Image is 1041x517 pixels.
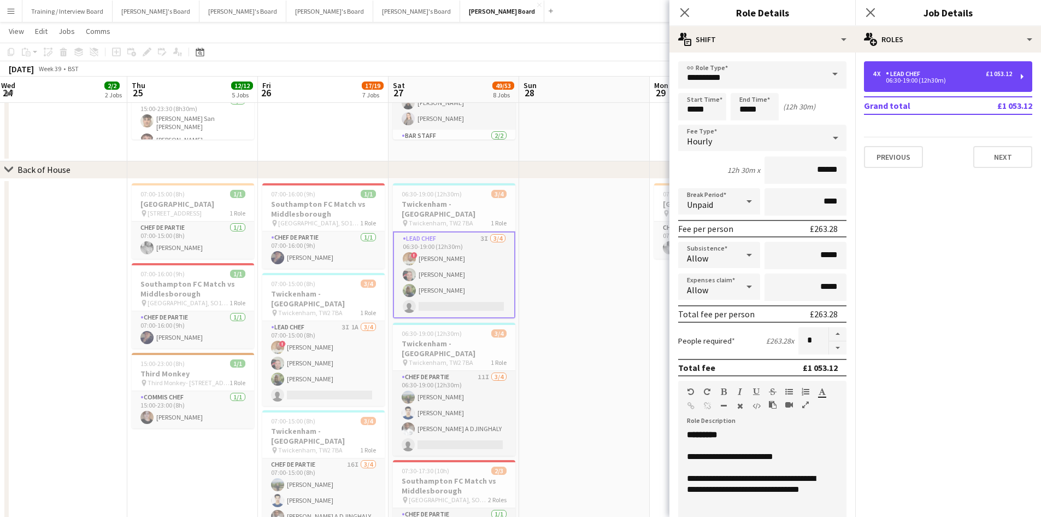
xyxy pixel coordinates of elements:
h3: [GEOGRAPHIC_DATA] [654,199,777,209]
span: Twickenham, TW2 7BA [409,358,473,367]
span: 2/3 [491,467,507,475]
app-card-role: Chef de Partie11I3/406:30-19:00 (12h30m)[PERSON_NAME][PERSON_NAME][PERSON_NAME] A DJINGHALY [393,371,515,456]
button: Italic [736,387,744,396]
span: 3/4 [361,280,376,288]
td: Grand total [864,97,963,114]
label: People required [678,336,735,346]
span: 1/1 [230,190,245,198]
div: Lead Chef [886,70,925,78]
span: 1 Role [360,309,376,317]
div: Roles [855,26,1041,53]
span: 25 [130,86,145,99]
h3: Twickenham - [GEOGRAPHIC_DATA] [262,426,385,446]
button: [PERSON_NAME]'s Board [286,1,373,22]
td: £1 053.12 [963,97,1032,114]
button: Underline [752,387,760,396]
span: 26 [261,86,271,99]
span: [GEOGRAPHIC_DATA], SO14 5FP [409,496,488,504]
span: 1 Role [230,379,245,387]
button: Horizontal Line [720,402,727,410]
button: Redo [703,387,711,396]
h3: Southampton FC Match vs Middlesborough [393,476,515,496]
span: 07:30-17:30 (10h) [402,467,449,475]
app-job-card: 06:30-19:00 (12h30m)3/4Twickenham - [GEOGRAPHIC_DATA] Twickenham, TW2 7BA1 RoleLead Chef3I3/406:3... [393,183,515,318]
button: [PERSON_NAME]'s Board [113,1,199,22]
span: 07:00-15:00 (8h) [140,190,185,198]
div: 07:00-16:00 (9h)1/1Southampton FC Match vs Middlesborough [GEOGRAPHIC_DATA], SO14 5FP1 RoleChef d... [262,183,385,269]
button: Ordered List [802,387,809,396]
span: 27 [391,86,405,99]
div: 8 Jobs [493,91,514,99]
span: 3/4 [361,417,376,425]
div: Back of House [17,164,70,175]
span: [STREET_ADDRESS] [148,209,202,217]
button: Paste as plain text [769,400,777,409]
h3: Southampton FC Match vs Middlesborough [262,199,385,219]
a: Edit [31,24,52,38]
div: 06:30-19:00 (12h30m) [873,78,1012,83]
span: 2/2 [104,82,120,90]
span: 3/4 [491,329,507,338]
app-card-role: Chef de Partie1/107:00-15:00 (8h)[PERSON_NAME] [654,222,777,259]
div: 5 Jobs [232,91,252,99]
app-card-role: Chef de Partie1/107:00-16:00 (9h)[PERSON_NAME] [262,231,385,269]
h3: Twickenham - [GEOGRAPHIC_DATA] [262,289,385,309]
span: 1 Role [360,219,376,227]
span: [GEOGRAPHIC_DATA], SO14 5FP [278,219,360,227]
span: 28 [522,86,537,99]
app-job-card: 06:30-19:00 (12h30m)3/4Twickenham - [GEOGRAPHIC_DATA] Twickenham, TW2 7BA1 RoleChef de Partie11I3... [393,323,515,456]
span: Thu [132,80,145,90]
div: £263.28 x [766,336,794,346]
span: 07:00-15:00 (8h) [663,190,707,198]
div: Total fee per person [678,309,755,320]
div: 4 x [873,70,886,78]
button: [PERSON_NAME]'s Board [373,1,460,22]
h3: Job Details [855,5,1041,20]
button: Training / Interview Board [22,1,113,22]
span: Third Monkey- [STREET_ADDRESS] [148,379,230,387]
span: Allow [687,253,708,264]
button: [PERSON_NAME] Board [460,1,544,22]
div: £1 053.12 [803,362,838,373]
button: [PERSON_NAME]'s Board [199,1,286,22]
span: 1/1 [230,359,245,368]
span: 49/53 [492,82,514,90]
app-job-card: 15:00-23:00 (8h)1/1Third Monkey Third Monkey- [STREET_ADDRESS]1 RoleCommis Chef1/115:00-23:00 (8h... [132,353,254,428]
span: 1 Role [491,219,507,227]
button: HTML Code [752,402,760,410]
app-job-card: 07:00-15:00 (8h)1/1[GEOGRAPHIC_DATA] [STREET_ADDRESS]1 RoleChef de Partie1/107:00-15:00 (8h)[PERS... [132,183,254,259]
button: Clear Formatting [736,402,744,410]
app-card-role: Commis Chef1/115:00-23:00 (8h)[PERSON_NAME] [132,391,254,428]
span: 1 Role [360,446,376,454]
div: 07:00-15:00 (8h)1/1[GEOGRAPHIC_DATA] [STREET_ADDRESS]1 RoleChef de Partie1/107:00-15:00 (8h)[PERS... [654,183,777,259]
span: Sun [524,80,537,90]
h3: Southampton FC Match vs Middlesborough [132,279,254,299]
button: Unordered List [785,387,793,396]
span: ! [279,341,286,347]
span: 29 [652,86,668,99]
span: Twickenham, TW2 7BA [409,219,473,227]
div: Shift [669,26,855,53]
span: 17/19 [362,82,384,90]
div: Total fee [678,362,715,373]
span: 07:00-15:00 (8h) [271,417,315,425]
h3: Twickenham - [GEOGRAPHIC_DATA] [393,199,515,219]
button: Undo [687,387,695,396]
span: 07:00-15:00 (8h) [271,280,315,288]
span: 15:00-23:00 (8h) [140,359,185,368]
button: Bold [720,387,727,396]
span: 07:00-16:00 (9h) [271,190,315,198]
button: Decrease [829,341,846,355]
span: Wed [1,80,15,90]
div: £1 053.12 [986,70,1012,78]
span: Twickenham, TW2 7BA [278,446,343,454]
app-job-card: 07:00-15:00 (8h)3/4Twickenham - [GEOGRAPHIC_DATA] Twickenham, TW2 7BA1 RoleLead Chef3I1A3/407:00-... [262,273,385,406]
span: Sat [393,80,405,90]
button: Insert video [785,400,793,409]
app-card-role: Lead Chef3I3/406:30-19:00 (12h30m)![PERSON_NAME][PERSON_NAME][PERSON_NAME] [393,231,515,318]
span: 12/12 [231,82,253,90]
h3: Role Details [669,5,855,20]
